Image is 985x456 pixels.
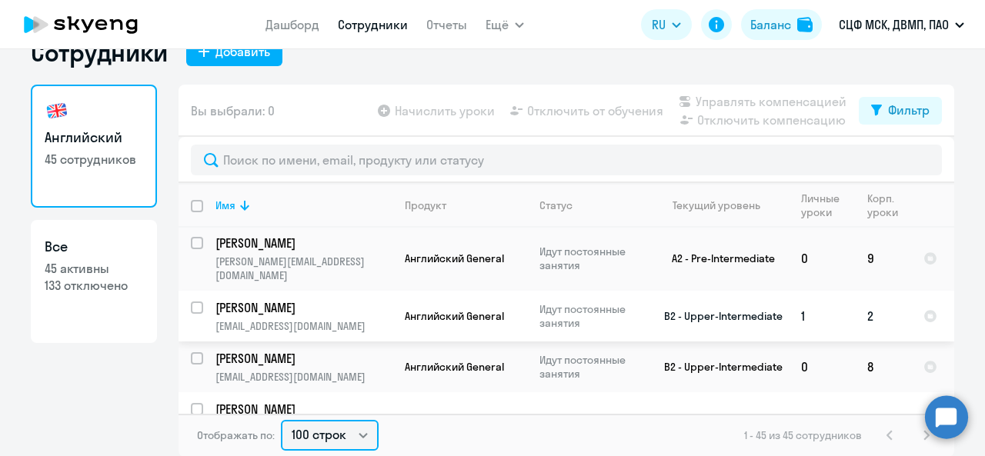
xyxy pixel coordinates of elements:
a: [PERSON_NAME] [215,401,392,418]
a: [PERSON_NAME] [215,299,392,316]
p: [PERSON_NAME] [215,235,389,251]
div: Статус [539,198,645,212]
p: Идут постоянные занятия [539,353,645,381]
td: B2 - Upper-Intermediate [646,291,789,341]
p: Идут постоянные занятия [539,302,645,330]
span: RU [652,15,666,34]
button: RU [641,9,692,40]
button: Фильтр [859,97,942,125]
button: Ещё [486,9,524,40]
span: 1 - 45 из 45 сотрудников [744,428,862,442]
div: Личные уроки [801,191,854,219]
h3: Английский [45,128,143,148]
p: 45 активны [45,260,143,277]
td: B2 - Upper-Intermediate [646,341,789,392]
p: [EMAIL_ADDRESS][DOMAIN_NAME] [215,319,392,333]
p: Идут постоянные занятия [539,411,645,438]
p: Идут постоянные занятия [539,245,645,272]
td: 0 [789,341,855,392]
span: Английский General [405,360,504,374]
span: Ещё [486,15,509,34]
p: 133 отключено [45,277,143,294]
img: english [45,98,69,123]
p: 45 сотрудников [45,151,143,168]
td: 9 [855,226,911,291]
img: balance [797,17,813,32]
div: Корп. уроки [867,191,900,219]
a: Сотрудники [338,17,408,32]
td: 1 [789,291,855,341]
h1: Сотрудники [31,37,168,68]
p: СЦФ МСК, ДВМП, ПАО [839,15,949,34]
td: 0 [789,226,855,291]
td: A2 - Pre-Intermediate [646,226,789,291]
p: [PERSON_NAME] [215,350,389,367]
span: Английский General [405,309,504,323]
button: Добавить [186,38,282,66]
div: Личные уроки [801,191,844,219]
div: Продукт [405,198,446,212]
div: Баланс [750,15,791,34]
div: Имя [215,198,235,212]
button: Балансbalance [741,9,822,40]
button: СЦФ МСК, ДВМП, ПАО [831,6,972,43]
div: Текущий уровень [673,198,760,212]
a: Все45 активны133 отключено [31,220,157,343]
div: Статус [539,198,573,212]
td: 2 [855,291,911,341]
p: [PERSON_NAME] [215,401,389,418]
p: [EMAIL_ADDRESS][DOMAIN_NAME] [215,370,392,384]
a: Дашборд [265,17,319,32]
p: [PERSON_NAME][EMAIL_ADDRESS][DOMAIN_NAME] [215,255,392,282]
input: Поиск по имени, email, продукту или статусу [191,145,942,175]
span: Вы выбрали: 0 [191,102,275,120]
span: Английский General [405,251,504,265]
h3: Все [45,237,143,257]
div: Имя [215,198,392,212]
a: [PERSON_NAME] [215,235,392,251]
div: Текущий уровень [658,198,788,212]
div: Корп. уроки [867,191,910,219]
a: Английский45 сотрудников [31,85,157,208]
a: [PERSON_NAME] [215,350,392,367]
p: [PERSON_NAME] [215,299,389,316]
a: Отчеты [426,17,467,32]
div: Фильтр [888,101,930,119]
span: Отображать по: [197,428,275,442]
td: 8 [855,341,911,392]
div: Продукт [405,198,526,212]
div: Добавить [215,42,270,61]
